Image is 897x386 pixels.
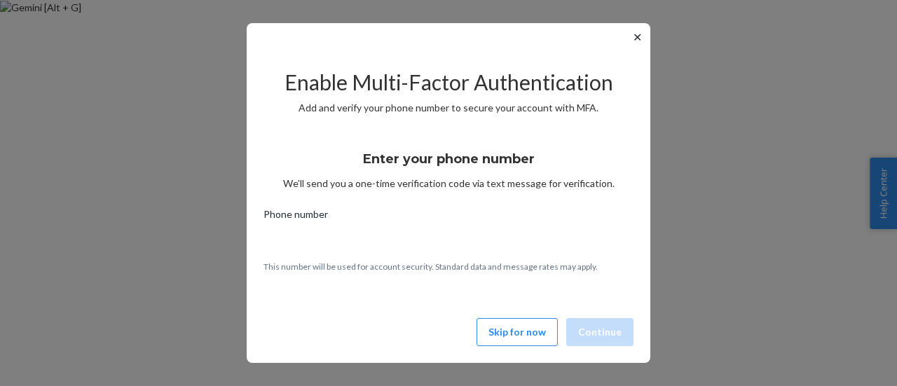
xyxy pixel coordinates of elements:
h3: Enter your phone number [363,150,535,168]
p: This number will be used for account security. Standard data and message rates may apply. [263,261,634,273]
button: Continue [566,318,634,346]
p: Add and verify your phone number to secure your account with MFA. [263,101,634,115]
button: ✕ [630,29,645,46]
span: Phone number [263,207,328,227]
div: We’ll send you a one-time verification code via text message for verification. [263,139,634,191]
button: Skip for now [477,318,558,346]
h2: Enable Multi-Factor Authentication [263,71,634,94]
